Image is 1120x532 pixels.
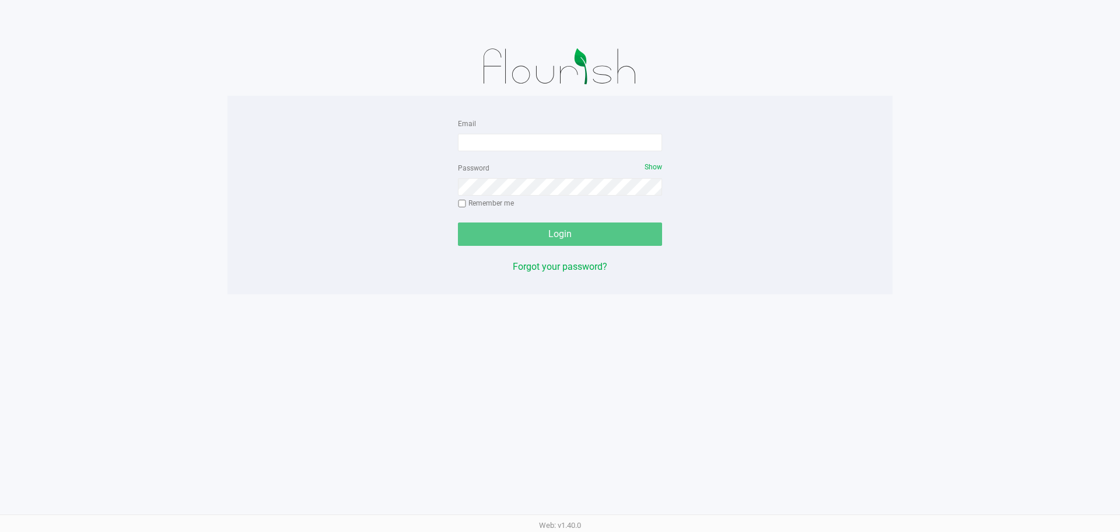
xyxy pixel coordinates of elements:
span: Show [645,163,662,171]
span: Web: v1.40.0 [539,521,581,530]
label: Password [458,163,489,173]
label: Remember me [458,198,514,208]
button: Forgot your password? [513,260,607,274]
input: Remember me [458,200,466,208]
label: Email [458,119,476,129]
